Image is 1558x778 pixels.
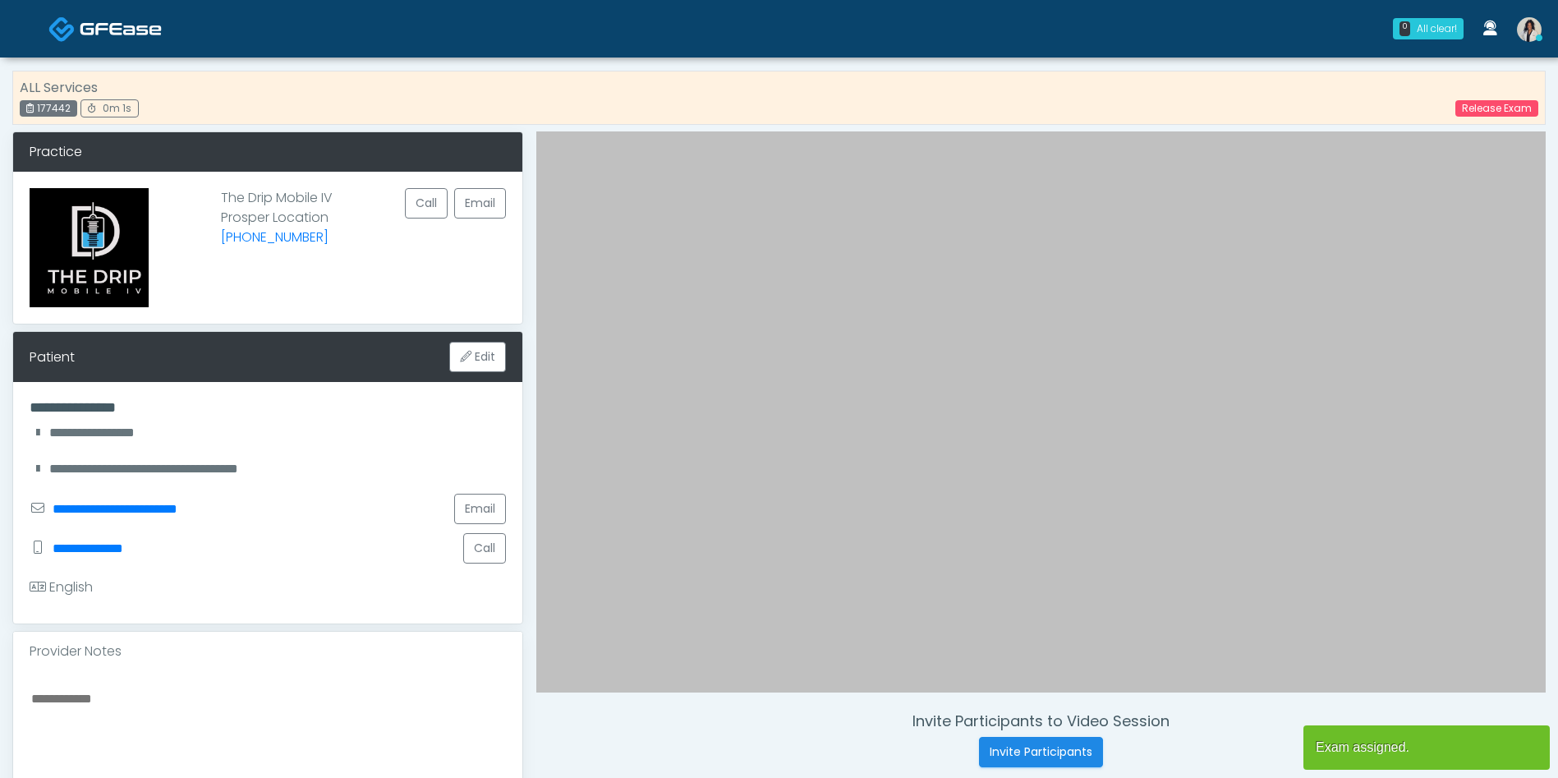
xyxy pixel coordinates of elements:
[20,100,77,117] div: 177442
[103,101,131,115] span: 0m 1s
[463,533,506,564] button: Call
[1455,100,1538,117] a: Release Exam
[979,737,1103,767] button: Invite Participants
[1303,725,1550,770] article: Exam assigned.
[1517,17,1542,42] img: Rachael Hunt
[30,348,75,367] div: Patient
[454,188,506,219] a: Email
[30,188,149,307] img: Provider image
[48,16,76,43] img: Docovia
[30,578,93,597] div: English
[1399,21,1410,36] div: 0
[1417,21,1457,36] div: All clear!
[221,188,333,294] p: The Drip Mobile IV Prosper Location
[536,712,1546,730] h4: Invite Participants to Video Session
[20,78,98,97] strong: ALL Services
[449,342,506,372] button: Edit
[405,188,448,219] button: Call
[454,494,506,524] a: Email
[13,132,522,172] div: Practice
[13,632,522,671] div: Provider Notes
[80,21,162,37] img: Docovia
[1383,12,1473,46] a: 0 All clear!
[221,228,329,246] a: [PHONE_NUMBER]
[48,2,162,55] a: Docovia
